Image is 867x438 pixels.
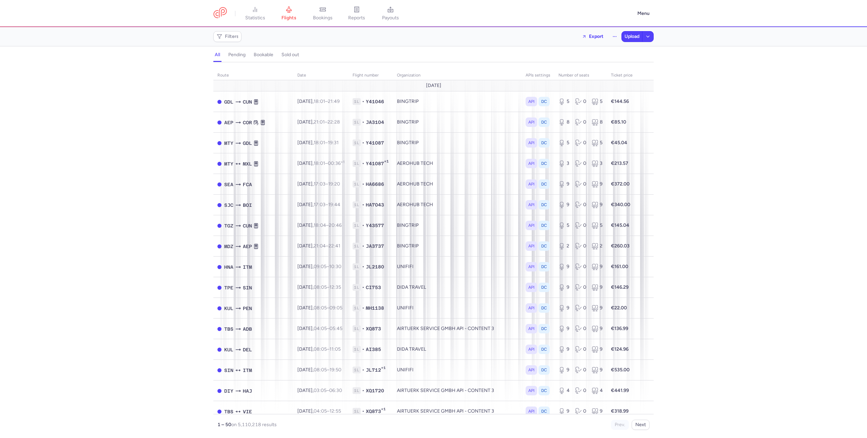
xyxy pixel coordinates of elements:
[281,52,299,58] h4: sold out
[611,243,630,249] strong: €260.03
[297,140,339,146] span: [DATE],
[528,201,534,208] span: API
[297,326,342,331] span: [DATE],
[528,263,534,270] span: API
[558,201,570,208] div: 9
[297,284,341,290] span: [DATE],
[353,201,361,208] span: 1L
[528,387,534,394] span: API
[366,119,384,126] span: JA3104
[611,284,629,290] strong: €146.29
[366,387,384,394] span: XQ1720
[314,181,325,187] time: 17:03
[611,181,630,187] strong: €372.00
[353,305,361,311] span: 1L
[366,222,384,229] span: Y43577
[575,98,586,105] div: 0
[314,140,325,146] time: 18:01
[243,387,252,395] span: HAJ
[297,264,341,269] span: [DATE],
[384,159,389,166] span: +1
[366,325,381,332] span: XQ873
[607,70,637,81] th: Ticket price
[575,408,586,415] div: 0
[341,160,344,164] sup: +1
[633,7,654,20] button: Menu
[314,243,340,249] span: –
[362,119,364,126] span: •
[541,325,547,332] span: DC
[281,15,296,21] span: flights
[592,367,603,373] div: 9
[314,119,325,125] time: 21:01
[297,119,340,125] span: [DATE],
[541,243,547,249] span: DC
[328,160,344,166] time: 00:36
[314,98,325,104] time: 18:01
[592,325,603,332] div: 9
[366,305,384,311] span: MH1138
[362,263,364,270] span: •
[393,319,522,339] td: AIRTUERK SERVICE GMBH API - CONTENT 3
[632,420,650,430] button: Next
[528,284,534,291] span: API
[382,15,399,21] span: payouts
[297,222,342,228] span: [DATE],
[575,263,586,270] div: 0
[297,388,342,393] span: [DATE],
[224,222,233,229] span: TGZ
[611,388,629,393] strong: €441.99
[558,119,570,126] div: 8
[366,346,381,353] span: AI385
[329,388,342,393] time: 06:30
[366,243,384,249] span: JA3737
[243,160,252,168] span: MXL
[314,367,327,373] time: 08:05
[393,174,522,195] td: AEROHUB TECH
[592,139,603,146] div: 5
[348,15,365,21] span: reports
[353,367,361,373] span: 1L
[393,236,522,257] td: BINGTRIP
[393,298,522,319] td: UNIFIFI
[558,222,570,229] div: 5
[528,222,534,229] span: API
[243,263,252,271] span: ITM
[611,346,629,352] strong: €124.96
[558,181,570,188] div: 9
[541,181,547,188] span: DC
[314,305,327,311] time: 08:05
[366,367,381,373] span: JL712
[362,367,364,373] span: •
[528,325,534,332] span: API
[366,201,384,208] span: HA7043
[330,305,342,311] time: 09:05
[575,222,586,229] div: 0
[353,325,361,332] span: 1L
[558,367,570,373] div: 9
[314,346,341,352] span: –
[353,346,361,353] span: 1L
[541,367,547,373] span: DC
[314,408,327,414] time: 04:05
[293,70,348,81] th: date
[611,408,629,414] strong: €318.99
[611,264,628,269] strong: €161.00
[330,326,342,331] time: 05:45
[393,380,522,401] td: AIRTUERK SERVICE GMBH API - CONTENT 3
[297,160,344,166] span: [DATE],
[224,243,233,250] span: MDZ
[558,160,570,167] div: 3
[224,346,233,353] span: KUL
[541,408,547,415] span: DC
[353,222,361,229] span: 1L
[353,387,361,394] span: 1L
[306,6,340,21] a: bookings
[353,408,361,415] span: 1L
[541,387,547,394] span: DC
[611,140,627,146] strong: €45.04
[353,98,361,105] span: 1L
[528,119,534,126] span: API
[328,140,339,146] time: 19:31
[622,31,642,42] button: Upload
